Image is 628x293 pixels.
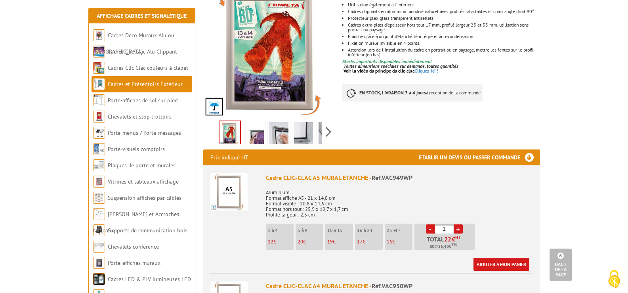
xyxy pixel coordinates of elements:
a: Chevalets et stop trottoirs [108,113,172,120]
strong: EN STOCK, LIVRAISON 3 à 4 jours [359,90,426,96]
span: Réf.VAC949WP [372,174,412,182]
a: Voir la vidéo du principe du clic-clacCliquez-ici ! [344,68,438,74]
p: € [387,239,412,245]
img: Porte-affiches muraux [93,257,105,269]
a: Cadres Deco Muraux Alu ou [GEOGRAPHIC_DATA] [93,32,174,55]
p: Aluminium Format affiche A5 - 21 x 14,8 cm Format visible : 20,8 x 14,6 cm Format hors tout : 25,... [266,184,533,218]
em: Toutes dimensions spéciales sur demande, toutes quantités [344,63,458,69]
img: cadres_aluminium_clic_clac_vac949wp_03_bis.jpg [319,122,338,147]
a: Cadres LED & PLV lumineuses LED [108,276,191,283]
li: Attention lors de l'installation du cadre en portrait ou en paysage, mettre les fentes sur le pro... [348,48,540,57]
a: Chevalets conférence [108,243,159,250]
sup: HT [455,235,460,240]
a: Cadres Clic-Clac Alu Clippant [108,48,177,55]
span: Next [325,125,332,138]
img: Porte-menus / Porte-messages [93,127,105,139]
p: € [357,239,383,245]
p: 5 à 9 [298,228,323,233]
p: 25 et + [387,228,412,233]
img: Cookies (fenêtre modale) [604,269,624,289]
a: Porte-menus / Porte-messages [108,129,181,136]
img: Porte-affiches de sol sur pied [93,94,105,106]
li: Fixation murale invisible en 4 points. [348,41,540,46]
a: Vitrines et tableaux affichage [108,178,179,185]
a: Porte-affiches muraux [108,259,160,266]
span: Voir la vidéo du principe du clic-clac [344,68,414,74]
a: + [454,224,463,234]
img: Chevalets conférence [93,241,105,253]
span: 22 [444,236,452,242]
p: € [298,239,323,245]
a: Plaques de porte et murales [108,162,176,169]
div: Cadre CLIC-CLAC A5 MURAL ETANCHE - [266,173,533,182]
div: Cadre CLIC-CLAC A4 MURAL ETANCHE - [266,282,533,291]
span: 16 [387,238,392,245]
img: Vitrines et tableaux affichage [93,176,105,188]
p: 16 à 24 [357,228,383,233]
li: Cadres clippants en aluminium anodisé naturel avec profilés rabattables et coins angle droit 90°. [348,9,540,14]
li: Cadres extra-plats d'épaisseur hors tout 17 mm, profilé largeur 25 et 35 mm, utilisation sens por... [348,23,540,32]
a: Cadres Clic-Clac couleurs à clapet [108,64,188,71]
p: 10 à 15 [327,228,353,233]
img: Cimaises et Accroches tableaux [93,208,105,220]
img: cadres_aluminium_clic_clac_vac949wp_04_bis.jpg [294,122,313,147]
img: cadres_aluminium_clic_clac_vac949wp.jpg [220,121,240,146]
button: Cookies (fenêtre modale) [600,266,628,293]
a: Ajouter à mon panier [473,258,529,271]
a: Haut de la page [550,249,572,281]
p: 1 à 4 [268,228,294,233]
p: € [268,239,294,245]
a: Suspension affiches par câbles [108,194,181,201]
img: Cadres Clic-Clac couleurs à clapet [93,62,105,74]
li: Étanche grâce à un joint d’étanchéité intégré et anti-condensation. [348,34,540,39]
a: Cadres et Présentoirs Extérieur [108,80,183,88]
img: Cadres Deco Muraux Alu ou Bois [93,29,105,41]
span: 17 [357,238,363,245]
span: 22 [268,238,273,245]
span: Soit € [430,243,457,250]
li: Utilisation également à l'intérieur. [348,2,540,7]
h3: Etablir un devis ou passer commande [419,149,540,165]
span: Réf.VAC950WP [372,282,412,290]
img: Cadres LED & PLV lumineuses LED [93,273,105,285]
span: € [452,236,455,242]
span: 26,40 [438,243,449,250]
img: cadre_clic_clac_mural_etanche_a5_a4_a3_a2_a1_a0_b1_vac949wp_950wp_951wp_952wp_953wp_954wp_955wp_9... [245,122,264,147]
a: Affichage Cadres et Signalétique [97,12,187,19]
a: - [426,224,435,234]
img: Plaques de porte et murales [93,159,105,171]
p: Prix indiqué HT [210,149,248,165]
p: à réception de la commande [342,84,483,101]
img: Cadre CLIC-CLAC A5 MURAL ETANCHE [210,173,248,211]
span: 19 [327,238,333,245]
a: Supports de communication bois [108,227,187,234]
sup: TTC [451,242,457,247]
p: Total [416,236,475,250]
img: Cadres et Présentoirs Extérieur [93,78,105,90]
p: € [327,239,353,245]
span: 20 [298,238,303,245]
a: Porte-visuels comptoirs [108,146,165,153]
a: Porte-affiches de sol sur pied [108,97,178,104]
li: Protecteur plexiglass transparent antireflets. [348,16,540,21]
font: Stocks importants disponibles immédiatement [342,58,432,64]
img: Suspension affiches par câbles [93,192,105,204]
img: Porte-visuels comptoirs [93,143,105,155]
a: [PERSON_NAME] et Accroches tableaux [93,211,179,234]
img: cadres_aluminium_clic_clac_vac949wp_02_bis.jpg [269,122,288,147]
img: Chevalets et stop trottoirs [93,111,105,123]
